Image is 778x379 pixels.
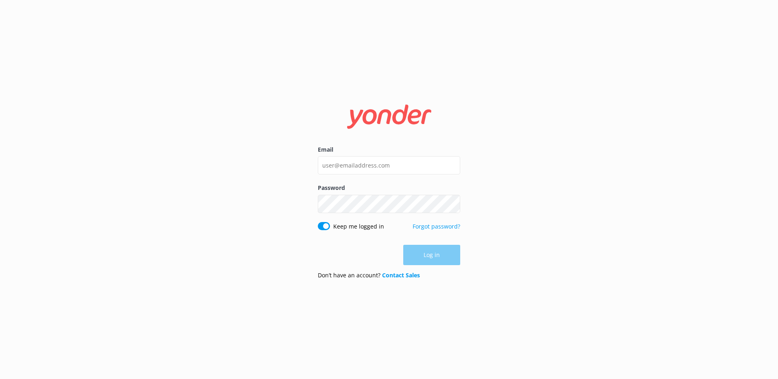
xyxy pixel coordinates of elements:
label: Password [318,183,460,192]
label: Email [318,145,460,154]
label: Keep me logged in [333,222,384,231]
a: Contact Sales [382,271,420,279]
a: Forgot password? [413,222,460,230]
p: Don’t have an account? [318,271,420,280]
button: Show password [444,196,460,212]
input: user@emailaddress.com [318,156,460,174]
